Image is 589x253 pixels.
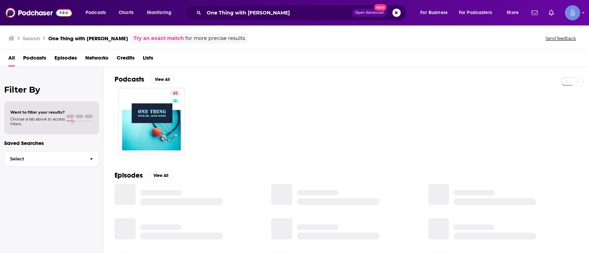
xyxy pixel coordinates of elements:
[415,7,456,18] button: open menu
[142,7,180,18] button: open menu
[150,75,175,84] button: View All
[4,85,99,95] h2: Filter By
[118,88,185,155] a: 45
[115,75,175,84] a: PodcastsView All
[185,34,245,42] span: for more precise results
[10,117,65,126] span: Choose a tab above to access filters.
[23,52,46,66] a: Podcasts
[459,8,492,18] span: For Podcasters
[543,35,578,41] button: Send feedback
[114,7,138,18] a: Charts
[374,4,386,11] span: New
[529,7,540,19] a: Show notifications dropdown
[352,9,387,17] button: Open AdvancedNew
[192,5,413,21] div: Search podcasts, credits, & more...
[565,5,580,20] button: Show profile menu
[48,35,128,42] h3: One Thing with [PERSON_NAME]
[507,8,519,18] span: More
[6,6,72,19] img: Podchaser - Follow, Share and Rate Podcasts
[23,35,40,42] h3: Search
[4,140,99,146] p: Saved Searches
[565,5,580,20] img: User Profile
[546,7,557,19] a: Show notifications dropdown
[4,151,99,167] button: Select
[85,52,108,66] a: Networks
[8,52,15,66] a: All
[170,91,180,96] a: 45
[86,8,106,18] span: Podcasts
[148,171,173,180] button: View All
[117,52,135,66] a: Credits
[204,7,352,18] input: Search podcasts, credits, & more...
[565,5,580,20] span: Logged in as Spiral5-G1
[454,7,502,18] button: open menu
[115,171,143,180] h2: Episodes
[420,8,448,18] span: For Business
[502,7,527,18] button: open menu
[147,8,171,18] span: Monitoring
[119,8,134,18] span: Charts
[115,75,144,84] h2: Podcasts
[4,157,84,161] span: Select
[81,7,115,18] button: open menu
[355,11,384,14] span: Open Advanced
[173,90,178,97] span: 45
[10,110,65,115] span: Want to filter your results?
[143,52,153,66] a: Lists
[134,34,184,42] a: Try an exact match
[55,52,77,66] a: Episodes
[115,171,173,180] a: EpisodesView All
